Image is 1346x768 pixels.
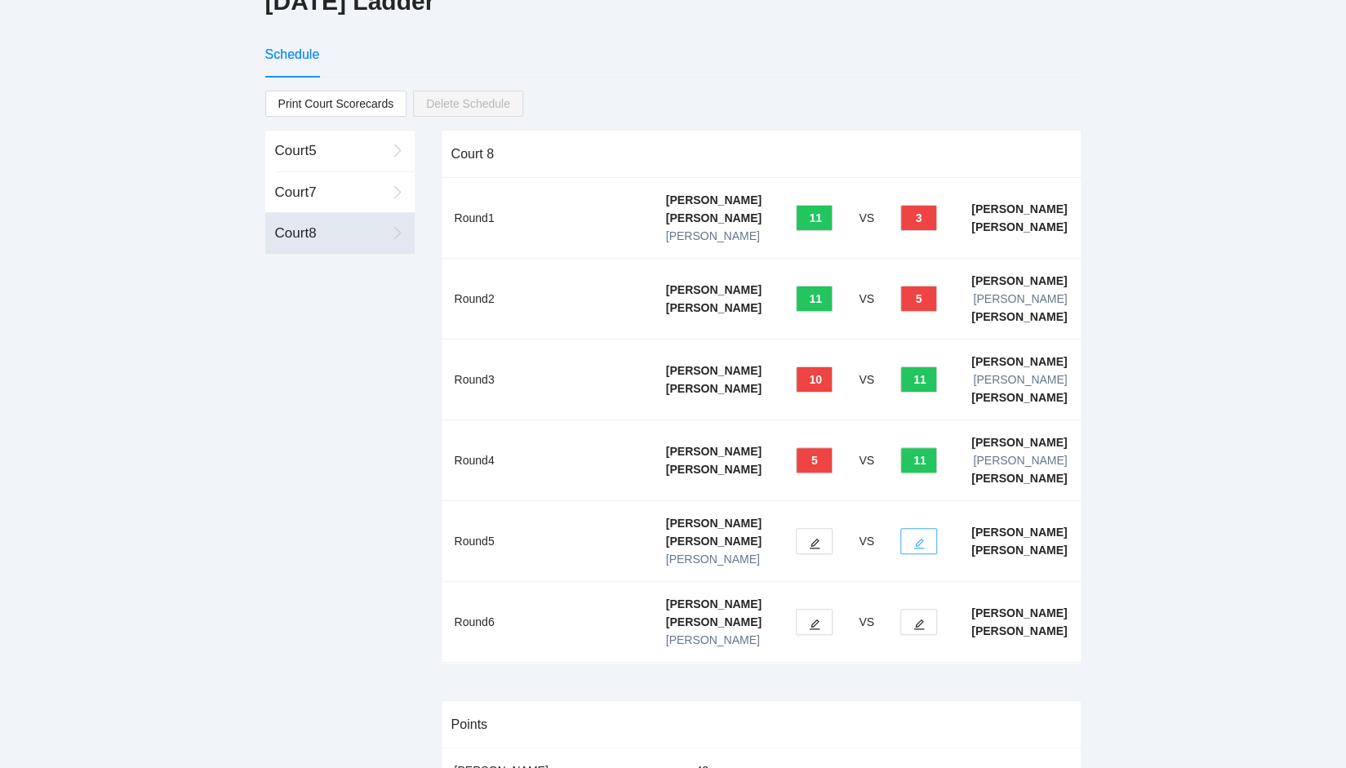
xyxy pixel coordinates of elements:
[971,220,1067,233] b: [PERSON_NAME]
[971,544,1067,557] b: [PERSON_NAME]
[666,229,760,242] span: [PERSON_NAME]
[809,537,820,549] span: edit
[900,609,937,635] button: edit
[846,178,887,259] td: VS
[796,528,833,554] button: edit
[971,202,1067,215] b: [PERSON_NAME]
[900,205,937,231] button: 3
[809,618,820,630] span: edit
[796,609,833,635] button: edit
[442,340,653,420] td: Round 3
[846,582,887,663] td: VS
[666,382,762,395] b: [PERSON_NAME]
[971,391,1067,404] b: [PERSON_NAME]
[666,517,762,530] b: [PERSON_NAME]
[666,463,762,476] b: [PERSON_NAME]
[451,131,1071,177] div: Court 8
[275,223,386,244] div: Court 8
[971,526,1067,539] b: [PERSON_NAME]
[900,528,937,554] button: edit
[971,472,1067,485] b: [PERSON_NAME]
[666,364,762,377] b: [PERSON_NAME]
[275,182,386,203] div: Court 7
[971,436,1067,449] b: [PERSON_NAME]
[666,633,760,646] span: [PERSON_NAME]
[442,501,653,582] td: Round 5
[846,259,887,340] td: VS
[265,44,320,64] div: Schedule
[846,501,887,582] td: VS
[796,205,833,231] button: 11
[796,447,833,473] button: 5
[971,274,1067,287] b: [PERSON_NAME]
[666,615,762,628] b: [PERSON_NAME]
[973,454,1067,467] span: [PERSON_NAME]
[442,178,653,259] td: Round 1
[796,286,833,312] button: 11
[275,140,386,162] div: Court 5
[971,310,1067,323] b: [PERSON_NAME]
[846,420,887,501] td: VS
[265,91,407,117] a: Print Court Scorecards
[971,606,1067,619] b: [PERSON_NAME]
[913,537,925,549] span: edit
[666,301,762,314] b: [PERSON_NAME]
[900,447,937,473] button: 11
[973,373,1067,386] span: [PERSON_NAME]
[666,553,760,566] span: [PERSON_NAME]
[973,292,1067,305] span: [PERSON_NAME]
[442,420,653,501] td: Round 4
[451,701,1071,748] div: Points
[666,211,762,224] b: [PERSON_NAME]
[442,259,653,340] td: Round 2
[900,286,937,312] button: 5
[278,91,394,116] span: Print Court Scorecards
[796,366,833,393] button: 10
[913,618,925,630] span: edit
[971,624,1067,637] b: [PERSON_NAME]
[971,355,1067,368] b: [PERSON_NAME]
[666,193,762,206] b: [PERSON_NAME]
[442,582,653,663] td: Round 6
[666,283,762,296] b: [PERSON_NAME]
[900,366,937,393] button: 11
[666,445,762,458] b: [PERSON_NAME]
[666,535,762,548] b: [PERSON_NAME]
[846,340,887,420] td: VS
[666,597,762,610] b: [PERSON_NAME]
